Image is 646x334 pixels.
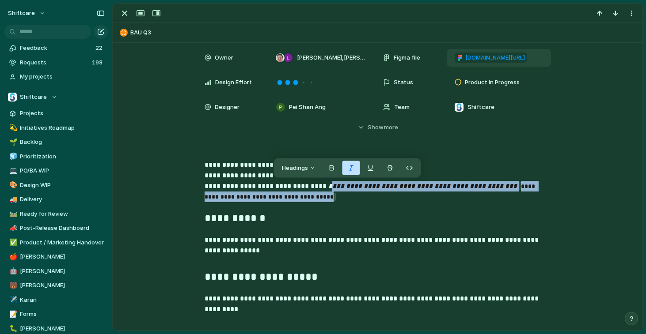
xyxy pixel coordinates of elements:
[9,123,15,133] div: 💫
[394,103,410,112] span: Team
[9,323,15,334] div: 🐛
[4,193,108,206] a: 🚚Delivery
[9,137,15,147] div: 🌱
[8,252,17,261] button: 🍎
[8,281,17,290] button: 🐻
[277,161,321,175] button: Headings
[8,9,35,18] span: shiftcare
[4,70,108,83] a: My projects
[4,293,108,307] a: ✈️Karan
[8,296,17,304] button: ✈️
[215,53,233,62] span: Owner
[394,78,413,87] span: Status
[20,166,105,175] span: PO/BA WIP
[454,52,528,64] a: [DOMAIN_NAME][URL]
[4,236,108,249] a: ✅Product / Marketing Handover
[9,151,15,161] div: 🧊
[8,124,17,132] button: 💫
[8,238,17,247] button: ✅
[8,267,17,276] button: 🤖
[20,58,89,67] span: Requests
[20,195,105,204] span: Delivery
[20,267,105,276] span: [PERSON_NAME]
[4,179,108,192] a: 🎨Design WIP
[9,252,15,262] div: 🍎
[20,109,105,118] span: Projects
[9,266,15,276] div: 🤖
[4,265,108,278] a: 🤖[PERSON_NAME]
[9,209,15,219] div: 🛤️
[92,58,104,67] span: 193
[215,78,252,87] span: Design Effort
[20,238,105,247] span: Product / Marketing Handover
[20,296,105,304] span: Karan
[465,78,520,87] span: Product In Progress
[384,123,398,132] span: more
[4,164,108,177] a: 💻PO/BA WIP
[9,166,15,176] div: 💻
[20,93,47,101] span: Shiftcare
[20,44,93,53] span: Feedback
[20,281,105,290] span: [PERSON_NAME]
[8,181,17,190] button: 🎨
[9,223,15,233] div: 📣
[4,121,108,135] a: 💫Initiatives Roadmap
[9,180,15,190] div: 🎨
[8,310,17,319] button: 📝
[20,138,105,146] span: Backlog
[20,310,105,319] span: Forms
[215,103,239,112] span: Designer
[20,210,105,218] span: Ready for Review
[117,26,638,40] button: BAU Q3
[4,135,108,149] a: 🌱Backlog
[4,279,108,292] a: 🐻[PERSON_NAME]
[9,237,15,248] div: ✅
[4,308,108,321] a: 📝Forms
[4,207,108,221] a: 🛤️Ready for Review
[368,123,384,132] span: Show
[4,6,50,20] button: shiftcare
[8,224,17,233] button: 📣
[394,53,420,62] span: Figma file
[9,309,15,319] div: 📝
[9,295,15,305] div: ✈️
[20,181,105,190] span: Design WIP
[9,195,15,205] div: 🚚
[95,44,104,53] span: 22
[8,324,17,333] button: 🐛
[282,164,308,173] span: Headings
[8,195,17,204] button: 🚚
[4,56,108,69] a: Requests193
[9,281,15,291] div: 🐻
[289,103,326,112] span: Pei Shan Ang
[8,152,17,161] button: 🧊
[4,41,108,55] a: Feedback22
[465,53,525,62] span: [DOMAIN_NAME][URL]
[130,28,638,37] span: BAU Q3
[20,324,105,333] span: [PERSON_NAME]
[4,90,108,104] button: Shiftcare
[4,250,108,263] a: 🍎[PERSON_NAME]
[20,252,105,261] span: [PERSON_NAME]
[297,53,365,62] span: [PERSON_NAME] , [PERSON_NAME]
[467,103,494,112] span: Shiftcare
[8,138,17,146] button: 🌱
[8,210,17,218] button: 🛤️
[4,150,108,163] a: 🧊Prioritization
[20,72,105,81] span: My projects
[8,166,17,175] button: 💻
[20,224,105,233] span: Post-Release Dashboard
[4,221,108,235] a: 📣Post-Release Dashboard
